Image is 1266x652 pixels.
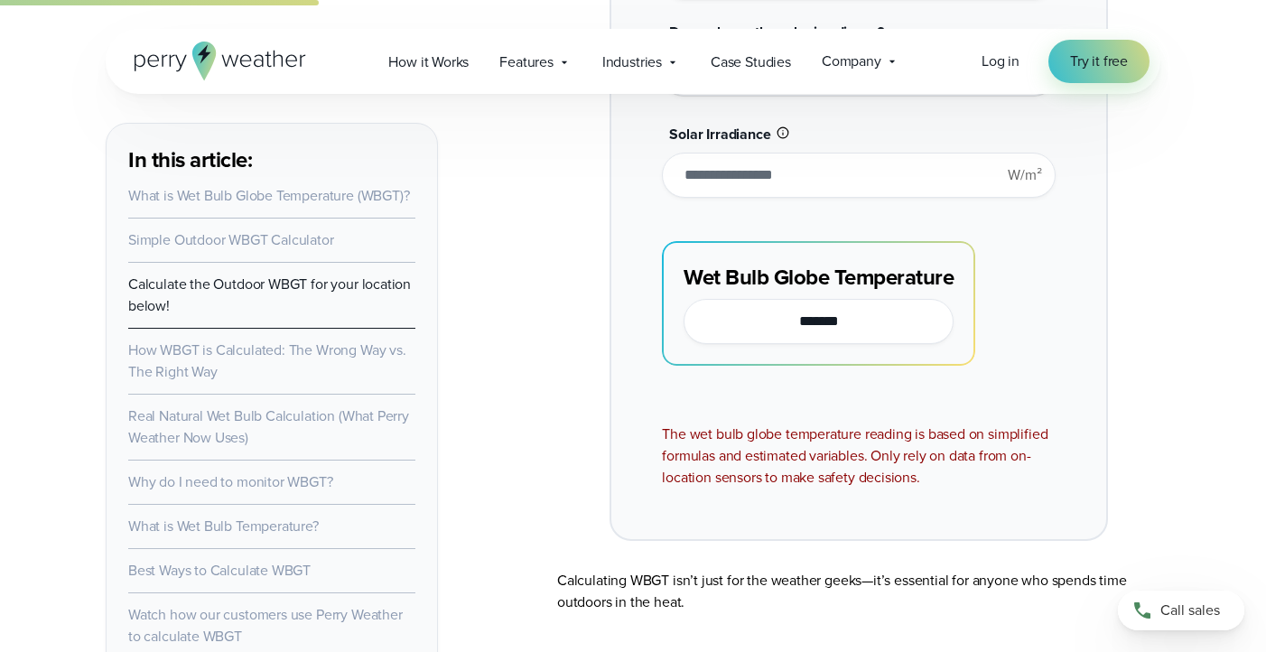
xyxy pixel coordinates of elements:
[128,405,409,448] a: Real Natural Wet Bulb Calculation (What Perry Weather Now Uses)
[128,229,334,250] a: Simple Outdoor WBGT Calculator
[128,471,333,492] a: Why do I need to monitor WBGT?
[388,51,469,73] span: How it Works
[128,185,409,206] a: What is Wet Bulb Globe Temperature (WBGT)?
[662,424,1055,489] div: The wet bulb globe temperature reading is based on simplified formulas and estimated variables. O...
[128,516,319,536] a: What is Wet Bulb Temperature?
[499,51,554,73] span: Features
[373,43,484,80] a: How it Works
[557,570,1160,613] p: Calculating WBGT isn’t just for the weather geeks—it’s essential for anyone who spends time outdo...
[128,145,415,174] h3: In this article:
[128,340,406,382] a: How WBGT is Calculated: The Wrong Way vs. The Right Way
[669,124,770,144] span: Solar Irradiance
[128,604,403,647] a: Watch how our customers use Perry Weather to calculate WBGT
[602,51,662,73] span: Industries
[822,51,881,72] span: Company
[982,51,1019,71] span: Log in
[1070,51,1128,72] span: Try it free
[1118,591,1244,630] a: Call sales
[982,51,1019,72] a: Log in
[669,22,883,42] span: Do you know the solar irradiance?
[711,51,791,73] span: Case Studies
[1048,40,1150,83] a: Try it free
[128,274,411,316] a: Calculate the Outdoor WBGT for your location below!
[695,43,806,80] a: Case Studies
[1160,600,1220,621] span: Call sales
[128,560,311,581] a: Best Ways to Calculate WBGT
